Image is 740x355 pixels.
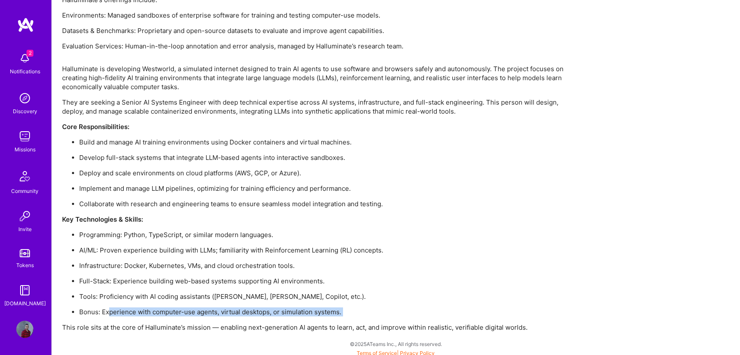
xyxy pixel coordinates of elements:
img: guide book [16,282,33,299]
p: Build and manage AI training environments using Docker containers and virtual machines. [79,138,576,147]
strong: Core Responsibilities: [62,123,129,131]
div: Missions [15,145,36,154]
span: 2 [27,50,33,57]
img: tokens [20,249,30,257]
img: discovery [16,90,33,107]
p: Infrastructure: Docker, Kubernetes, VMs, and cloud orchestration tools. [79,261,576,270]
img: Community [15,166,35,187]
div: Discovery [13,107,37,116]
p: AI/ML: Proven experience building with LLMs; familiarity with Reinforcement Learning (RL) concepts. [79,246,576,255]
p: Datasets & Benchmarks: Proprietary and open-source datasets to evaluate and improve agent capabil... [62,26,576,35]
div: Invite [18,225,32,234]
div: © 2025 ATeams Inc., All rights reserved. [51,333,740,355]
img: teamwork [16,128,33,145]
p: Tools: Proficiency with AI coding assistants ([PERSON_NAME], [PERSON_NAME], Copilot, etc.). [79,292,576,301]
strong: Key Technologies & Skills: [62,215,143,223]
div: Notifications [10,67,40,76]
p: This role sits at the core of Halluminate’s mission — enabling next-generation AI agents to learn... [62,323,576,332]
img: User Avatar [16,321,33,338]
p: Evaluation Services: Human-in-the-loop annotation and error analysis, managed by Halluminate’s re... [62,42,576,51]
a: User Avatar [14,321,36,338]
div: Tokens [16,261,34,270]
p: They are seeking a Senior AI Systems Engineer with deep technical expertise across AI systems, in... [62,98,576,116]
div: Community [11,187,39,196]
p: Environments: Managed sandboxes of enterprise software for training and testing computer-use models. [62,11,576,20]
img: bell [16,50,33,67]
p: Programming: Python, TypeScript, or similar modern languages. [79,230,576,239]
div: [DOMAIN_NAME] [4,299,46,308]
p: Full-Stack: Experience building web-based systems supporting AI environments. [79,277,576,286]
p: Develop full-stack systems that integrate LLM-based agents into interactive sandboxes. [79,153,576,162]
img: logo [17,17,34,33]
p: Deploy and scale environments on cloud platforms (AWS, GCP, or Azure). [79,168,576,177]
p: Implement and manage LLM pipelines, optimizing for training efficiency and performance. [79,184,576,193]
p: Bonus: Experience with computer-use agents, virtual desktops, or simulation systems. [79,307,576,316]
p: Collaborate with research and engineering teams to ensure seamless model integration and testing. [79,199,576,208]
p: Halluminate is developing Westworld, a simulated internet designed to train AI agents to use soft... [62,64,576,91]
img: Invite [16,208,33,225]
